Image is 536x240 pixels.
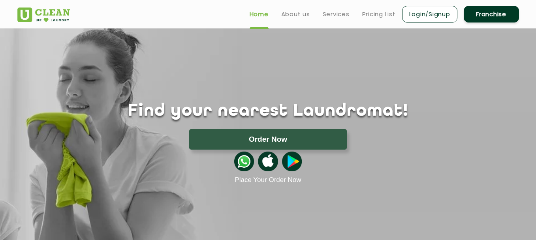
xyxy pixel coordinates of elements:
[464,6,519,22] a: Franchise
[17,7,70,22] img: UClean Laundry and Dry Cleaning
[258,152,278,171] img: apple-icon.png
[189,129,347,150] button: Order Now
[402,6,457,22] a: Login/Signup
[11,101,525,121] h1: Find your nearest Laundromat!
[234,152,254,171] img: whatsappicon.png
[235,176,301,184] a: Place Your Order Now
[323,9,350,19] a: Services
[362,9,396,19] a: Pricing List
[282,152,302,171] img: playstoreicon.png
[250,9,269,19] a: Home
[281,9,310,19] a: About us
